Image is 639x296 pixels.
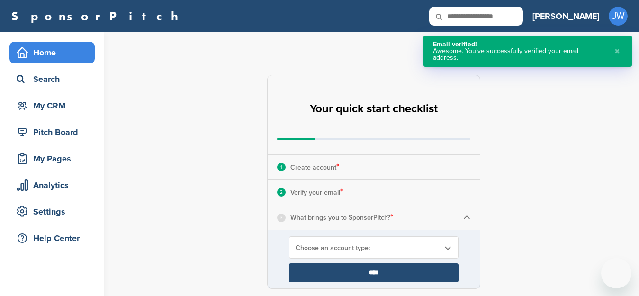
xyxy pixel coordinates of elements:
h2: Your quick start checklist [310,99,438,119]
iframe: Button to launch messaging window [601,258,631,288]
a: Analytics [9,174,95,196]
span: Choose an account type: [296,244,440,252]
div: My Pages [14,150,95,167]
img: Checklist arrow 1 [463,214,470,221]
div: Settings [14,203,95,220]
p: What brings you to SponsorPitch? [290,211,393,224]
div: Email verified! [433,41,605,48]
p: Create account [290,161,339,173]
a: My Pages [9,148,95,170]
div: Awesome. You’ve successfully verified your email address. [433,48,605,61]
a: My CRM [9,95,95,117]
h3: [PERSON_NAME] [532,9,599,23]
div: Search [14,71,95,88]
div: 3 [277,214,286,222]
div: My CRM [14,97,95,114]
div: Help Center [14,230,95,247]
button: Close [612,41,622,61]
span: JW [609,7,628,26]
a: Help Center [9,227,95,249]
a: Search [9,68,95,90]
div: Pitch Board [14,124,95,141]
a: Home [9,42,95,63]
a: Settings [9,201,95,223]
p: Verify your email [290,186,343,198]
div: 2 [277,188,286,197]
div: Analytics [14,177,95,194]
a: SponsorPitch [11,10,184,22]
div: 1 [277,163,286,171]
a: [PERSON_NAME] [532,6,599,27]
a: Pitch Board [9,121,95,143]
div: Home [14,44,95,61]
